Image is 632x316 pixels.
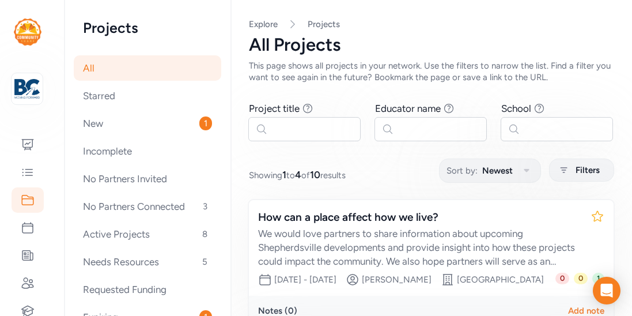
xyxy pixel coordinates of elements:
[282,169,286,180] span: 1
[198,200,212,213] span: 3
[274,274,336,285] div: [DATE] - [DATE]
[295,169,301,180] span: 4
[375,101,441,115] div: Educator name
[482,164,513,178] span: Newest
[593,277,620,304] div: Open Intercom Messenger
[74,55,221,81] div: All
[74,194,221,219] div: No Partners Connected
[249,60,614,83] div: This page shows all projects in your network. Use the filters to narrow the list. Find a filter y...
[14,18,41,46] img: logo
[74,166,221,191] div: No Partners Invited
[310,169,320,180] span: 10
[308,18,340,30] a: Projects
[555,273,569,284] span: 0
[501,101,531,115] div: School
[258,209,581,225] div: How can a place affect how we live?
[74,83,221,108] div: Starred
[74,111,221,136] div: New
[83,18,212,37] h2: Projects
[574,273,588,284] span: 0
[258,227,581,268] div: We would love partners to share information about upcoming Shepherdsville developments and provid...
[249,18,614,30] nav: Breadcrumb
[198,255,212,269] span: 5
[576,163,600,177] span: Filters
[249,19,278,29] a: Explore
[74,221,221,247] div: Active Projects
[74,277,221,302] div: Requested Funding
[439,159,541,183] button: Sort by:Newest
[592,273,604,284] span: 1
[249,35,614,55] div: All Projects
[457,274,544,285] div: [GEOGRAPHIC_DATA]
[362,274,432,285] div: [PERSON_NAME]
[446,164,478,178] span: Sort by:
[249,101,300,115] div: Project title
[198,227,212,241] span: 8
[74,249,221,274] div: Needs Resources
[14,76,40,101] img: logo
[199,116,212,130] span: 1
[74,138,221,164] div: Incomplete
[249,168,346,182] span: Showing to of results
